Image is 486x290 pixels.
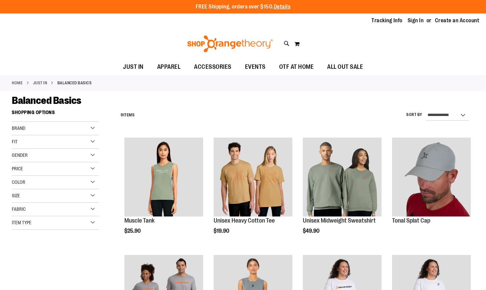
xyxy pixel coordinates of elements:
span: APPAREL [157,59,181,75]
img: Product image for Grey Tonal Splat Cap [392,138,471,216]
span: EVENTS [245,59,266,75]
a: Product image for Grey Tonal Splat Cap [392,138,471,217]
a: Tracking Info [371,17,403,24]
a: Unisex Midweight Sweatshirt [303,217,376,224]
img: Shop Orangetheory [186,35,274,52]
div: product [299,134,385,251]
span: ACCESSORIES [194,59,232,75]
span: Fabric [12,206,26,212]
span: OTF AT HOME [279,59,314,75]
span: Gender [12,152,28,158]
span: $25.90 [124,228,142,234]
a: Home [12,80,23,86]
img: Unisex Midweight Sweatshirt [303,138,382,216]
div: product [210,134,296,251]
span: Color [12,179,25,185]
span: $49.90 [303,228,320,234]
span: JUST IN [123,59,144,75]
img: Muscle Tank [124,138,203,216]
a: Tonal Splat Cap [392,217,430,224]
span: 9 [121,113,123,117]
h2: Items [121,110,135,120]
a: Unisex Midweight Sweatshirt [303,138,382,217]
strong: Shopping Options [12,107,99,122]
img: Unisex Heavy Cotton Tee [214,138,292,216]
strong: Balanced Basics [57,80,92,86]
span: Balanced Basics [12,95,81,106]
a: JUST IN [33,80,47,86]
a: Details [274,4,291,10]
div: product [121,134,206,251]
span: ALL OUT SALE [327,59,363,75]
span: Brand [12,125,25,131]
span: Price [12,166,23,171]
a: Muscle Tank [124,138,203,217]
label: Sort By [406,112,422,118]
a: Muscle Tank [124,217,154,224]
div: product [389,134,474,234]
span: Size [12,193,20,198]
a: Create an Account [435,17,480,24]
span: Fit [12,139,18,144]
a: Unisex Heavy Cotton Tee [214,138,292,217]
a: Sign In [408,17,424,24]
a: Unisex Heavy Cotton Tee [214,217,275,224]
span: $19.90 [214,228,230,234]
span: Item Type [12,220,31,225]
p: FREE Shipping, orders over $150. [196,3,291,11]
